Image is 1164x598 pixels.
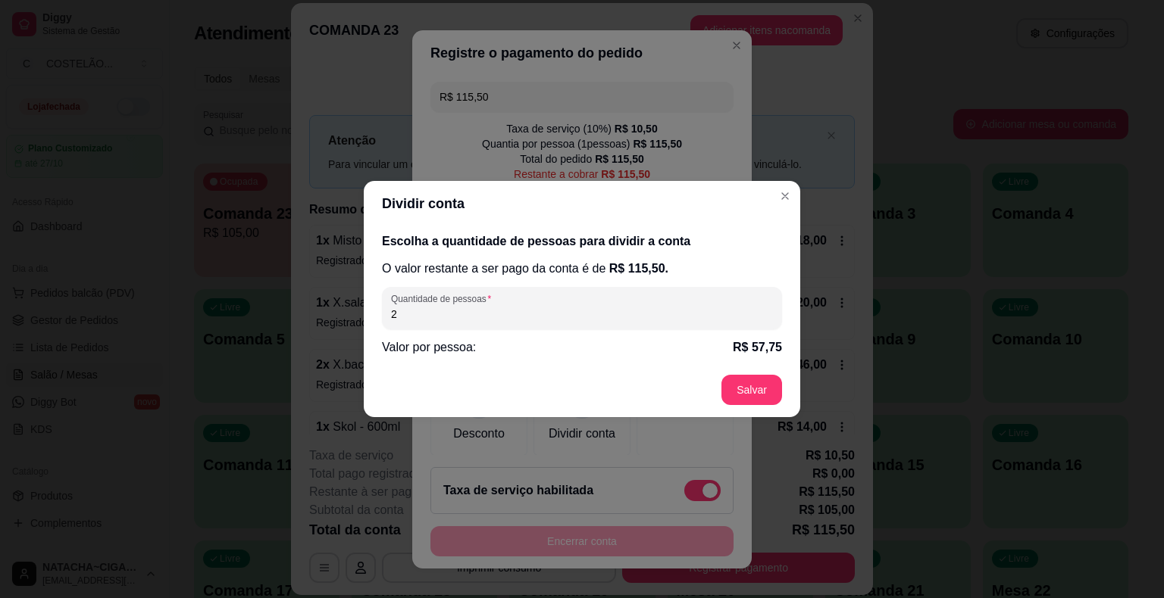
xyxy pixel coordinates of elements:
[733,338,782,357] p: R$ 57,75
[609,262,668,275] span: R$ 115,50 .
[382,338,476,357] p: Valor por pessoa:
[364,181,800,226] header: Dividir conta
[391,307,773,322] input: Quantidade de pessoas
[773,184,797,208] button: Close
[382,260,782,278] p: O valor restante a ser pago da conta é de
[721,375,782,405] button: Salvar
[382,232,782,251] h2: Escolha a quantidade de pessoas para dividir a conta
[391,292,496,305] label: Quantidade de pessoas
